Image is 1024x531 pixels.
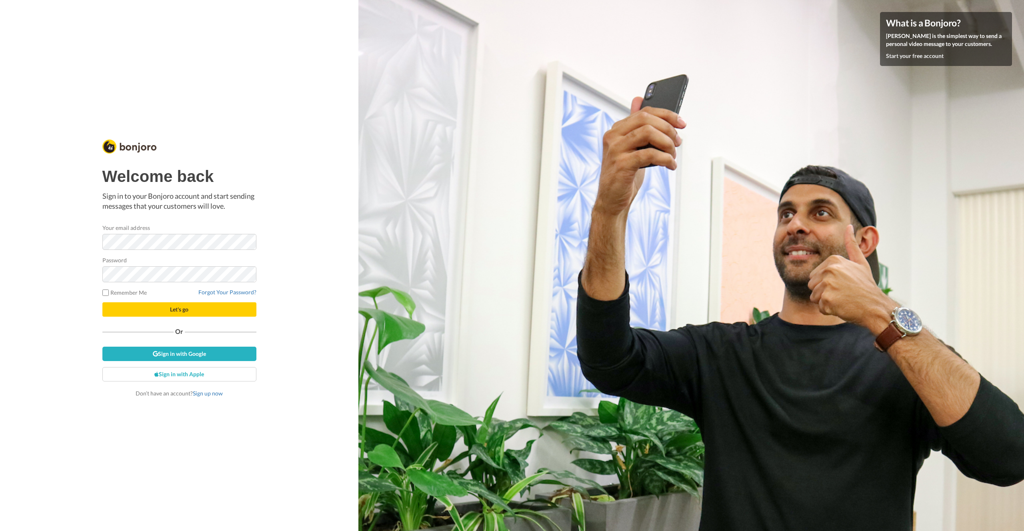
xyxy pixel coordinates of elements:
span: Or [174,329,185,334]
a: Sign in with Google [102,347,256,361]
a: Forgot Your Password? [198,289,256,295]
a: Sign in with Apple [102,367,256,381]
p: Sign in to your Bonjoro account and start sending messages that your customers will love. [102,191,256,212]
button: Let's go [102,302,256,317]
label: Your email address [102,224,150,232]
a: Sign up now [193,390,223,397]
label: Password [102,256,127,264]
input: Remember Me [102,289,109,296]
span: Let's go [170,306,188,313]
h4: What is a Bonjoro? [886,18,1006,28]
p: [PERSON_NAME] is the simplest way to send a personal video message to your customers. [886,32,1006,48]
h1: Welcome back [102,168,256,185]
label: Remember Me [102,288,147,297]
span: Don’t have an account? [136,390,223,397]
a: Start your free account [886,52,944,59]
